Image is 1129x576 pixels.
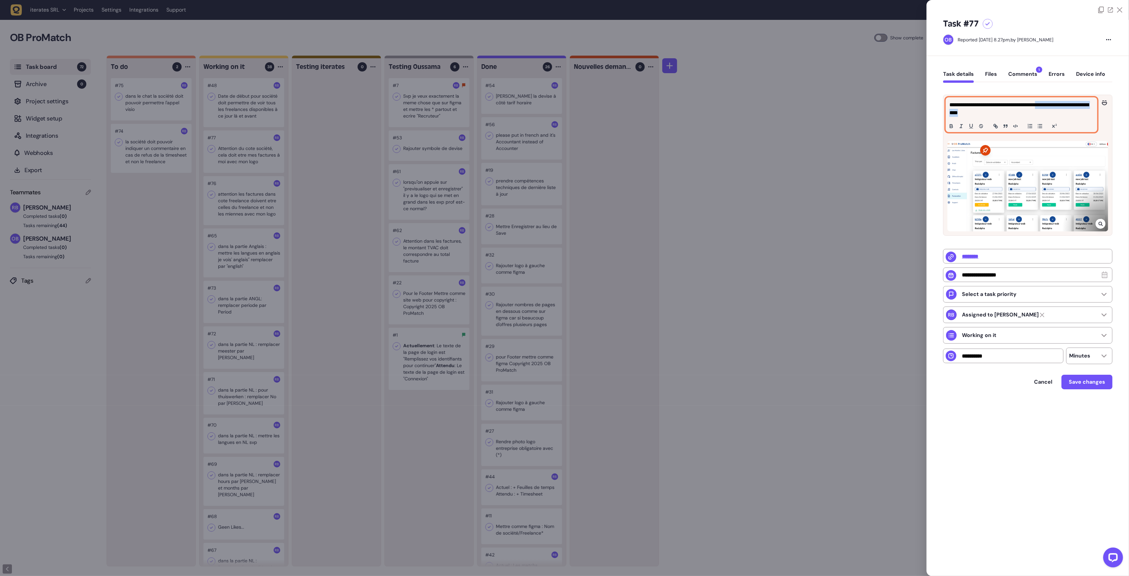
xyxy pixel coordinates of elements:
strong: Rodolphe Balay [962,312,1039,318]
span: Save changes [1069,378,1105,385]
span: 1 [1036,67,1042,73]
div: Reported [DATE] 8.27pm, [958,37,1011,43]
p: Working on it [962,332,996,339]
p: Minutes [1069,353,1090,359]
button: Device info [1076,71,1105,83]
button: Cancel [1027,375,1059,389]
button: Files [985,71,997,83]
img: Oussama Bahassou [943,35,953,45]
div: by [PERSON_NAME] [958,36,1053,43]
button: Save changes [1062,375,1112,389]
p: Select a task priority [962,291,1017,298]
iframe: LiveChat chat widget [1098,545,1126,573]
button: Comments [1008,71,1037,83]
span: Cancel [1034,378,1052,385]
button: Errors [1049,71,1065,83]
button: Task details [943,71,974,83]
h5: Task #77 [943,19,979,29]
